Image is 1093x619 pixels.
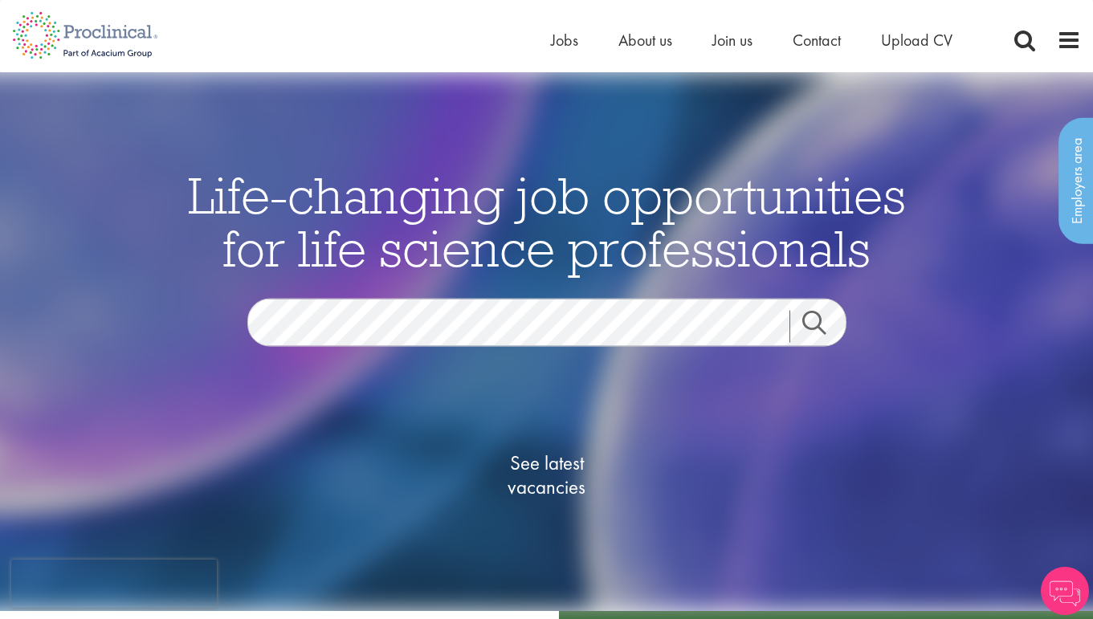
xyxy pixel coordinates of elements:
a: About us [618,30,672,51]
a: See latestvacancies [467,387,627,564]
a: Upload CV [881,30,952,51]
a: Join us [712,30,752,51]
a: Jobs [551,30,578,51]
span: Life-changing job opportunities for life science professionals [188,163,906,280]
img: Chatbot [1041,567,1089,615]
a: Contact [793,30,841,51]
iframe: reCAPTCHA [11,560,217,608]
a: Job search submit button [789,311,858,343]
span: See latest vacancies [467,451,627,499]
